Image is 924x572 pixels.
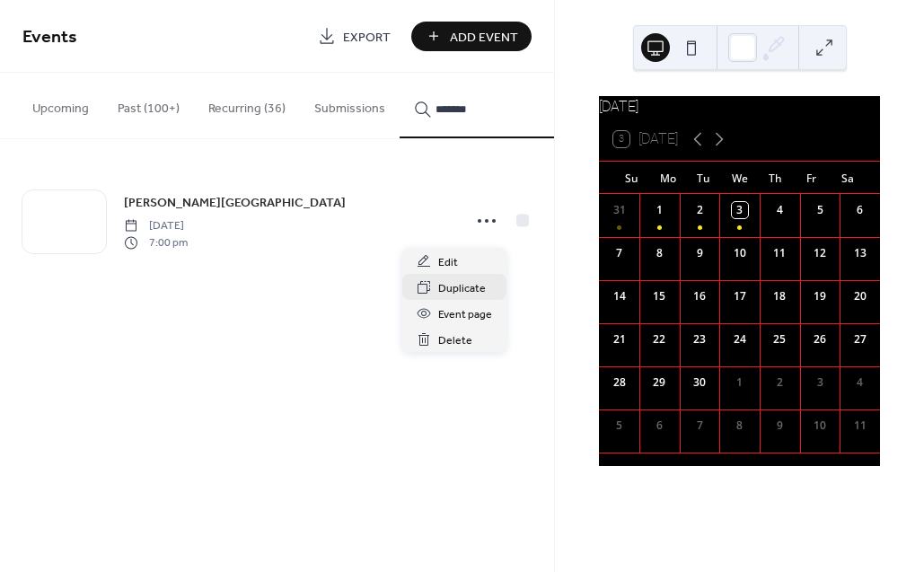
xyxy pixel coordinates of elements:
span: Duplicate [438,279,486,298]
div: 8 [732,418,748,434]
div: Sa [830,162,866,194]
div: 7 [612,245,628,261]
div: 4 [771,202,788,218]
div: 19 [812,288,828,304]
span: [PERSON_NAME][GEOGRAPHIC_DATA] [124,194,346,213]
div: 11 [852,418,868,434]
span: Event page [438,305,492,324]
div: 2 [691,202,708,218]
button: Past (100+) [103,73,194,136]
button: Upcoming [18,73,103,136]
div: 27 [852,331,868,348]
div: 21 [612,331,628,348]
div: 25 [771,331,788,348]
span: Edit [438,253,458,272]
div: 10 [812,418,828,434]
div: 16 [691,288,708,304]
span: Export [343,28,391,47]
button: Recurring (36) [194,73,300,136]
div: 26 [812,331,828,348]
div: 6 [651,418,667,434]
span: Delete [438,331,472,350]
div: 28 [612,374,628,391]
button: Submissions [300,73,400,136]
div: 3 [812,374,828,391]
div: 9 [691,245,708,261]
div: 20 [852,288,868,304]
div: 13 [852,245,868,261]
div: 10 [732,245,748,261]
div: 3 [732,202,748,218]
a: Export [304,22,404,51]
div: Fr [794,162,830,194]
div: Tu [686,162,722,194]
div: 11 [771,245,788,261]
div: We [722,162,758,194]
span: [DATE] [124,218,188,234]
div: 31 [612,202,628,218]
div: 29 [651,374,667,391]
span: 7:00 pm [124,234,188,251]
div: 30 [691,374,708,391]
div: 7 [691,418,708,434]
div: 6 [852,202,868,218]
div: 24 [732,331,748,348]
div: 14 [612,288,628,304]
div: 18 [771,288,788,304]
div: 17 [732,288,748,304]
div: [DATE] [599,96,880,118]
div: 9 [771,418,788,434]
div: 4 [852,374,868,391]
div: 1 [651,202,667,218]
div: 23 [691,331,708,348]
a: [PERSON_NAME][GEOGRAPHIC_DATA] [124,192,346,213]
div: 15 [651,288,667,304]
div: Mo [649,162,685,194]
div: 1 [732,374,748,391]
div: 2 [771,374,788,391]
span: Add Event [450,28,518,47]
div: 5 [812,202,828,218]
div: 12 [812,245,828,261]
div: Su [613,162,649,194]
span: Events [22,20,77,55]
div: 22 [651,331,667,348]
div: Th [758,162,794,194]
div: 8 [651,245,667,261]
button: Add Event [411,22,532,51]
div: 5 [612,418,628,434]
